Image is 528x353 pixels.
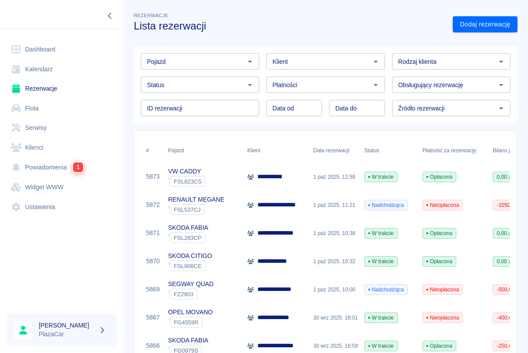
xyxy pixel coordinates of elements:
span: W trakcie [365,314,397,322]
span: Nadchodząca [365,286,407,294]
button: Otwórz [370,79,382,91]
div: ` [168,261,212,271]
button: Zwiń nawigację [103,10,117,22]
span: 0,00 zł [493,257,516,265]
div: ` [168,232,208,243]
a: 5870 [146,257,160,266]
a: Widget WWW [7,177,117,197]
a: 5872 [146,200,160,210]
p: OPEL MOVANO [168,308,213,317]
span: FSL537CJ [170,206,204,213]
span: FG4559R [170,319,202,326]
span: FSL808CE [170,263,205,269]
button: Otwórz [495,55,507,68]
a: Rezerwacje [7,79,117,99]
p: PlazaCar [39,330,95,339]
span: Opłacona [423,229,456,237]
span: Nadchodząca [365,201,407,209]
span: Nieopłacona [423,314,462,322]
div: 30 wrz 2025, 18:01 [309,304,360,332]
a: Dashboard [7,40,117,59]
div: ` [168,176,205,187]
div: # [142,138,164,163]
p: SEGWAY QUAD [168,279,213,289]
div: 1 paź 2025, 10:00 [309,276,360,304]
p: RENAULT MEGANE [168,195,224,204]
p: SKODA FABIA [168,223,208,232]
span: FSL283CP [170,235,205,241]
a: Serwisy [7,118,117,138]
div: Klient [247,138,260,163]
div: 1 paź 2025, 12:59 [309,163,360,191]
span: -500,00 zł [493,286,523,294]
span: -250,00 zł [493,342,523,350]
a: Klienci [7,138,117,158]
a: Flota [7,99,117,118]
h6: [PERSON_NAME] [39,321,95,330]
div: 1 paź 2025, 10:32 [309,247,360,276]
span: Opłacona [423,257,456,265]
span: -1050,00 zł [493,201,526,209]
a: Renthelp logo [7,7,66,22]
span: W trakcie [365,229,397,237]
a: 5871 [146,228,160,238]
div: Płatność za rezerwację [422,138,477,163]
span: Rezerwacje [134,13,168,18]
span: 0,00 zł [493,173,516,181]
a: Dodaj rezerwację [453,16,517,33]
div: Pojazd [168,138,184,163]
h3: Lista rezerwacji [134,20,446,32]
div: Data rezerwacji [309,138,360,163]
input: DD.MM.YYYY [266,100,322,116]
a: 5869 [146,285,160,294]
div: 1 paź 2025, 10:38 [309,219,360,247]
a: Powiadomienia1 [7,157,117,177]
span: Opłacona [423,173,456,181]
img: Renthelp logo [11,7,66,22]
span: 1 [73,162,83,172]
a: 5867 [146,313,160,322]
p: SKODA CITIGO [168,251,212,261]
button: Otwórz [495,102,507,114]
p: VW CADDY [168,167,205,176]
span: FSL823CS [170,178,205,185]
div: Status [364,138,379,163]
button: Otwórz [370,55,382,68]
div: 1 paź 2025, 11:21 [309,191,360,219]
span: Nieopłacona [423,201,462,209]
button: Otwórz [244,79,256,91]
span: Opłacona [423,342,456,350]
a: Ustawienia [7,197,117,217]
div: Data rezerwacji [313,138,349,163]
div: Płatność za rezerwację [418,138,488,163]
div: # [146,138,149,163]
div: Klient [243,138,309,163]
div: Pojazd [164,138,243,163]
span: W trakcie [365,257,397,265]
div: Status [360,138,418,163]
span: W trakcie [365,173,397,181]
a: 5873 [146,172,160,181]
span: FZ2903 [170,291,197,298]
button: Otwórz [244,55,256,68]
span: 0,00 zł [493,229,516,237]
span: W trakcie [365,342,397,350]
a: 5866 [146,341,160,350]
span: -400,00 zł [493,314,523,322]
div: ` [168,289,213,299]
input: DD.MM.YYYY [329,100,385,116]
p: SKODA FABIA [168,336,208,345]
button: Otwórz [495,79,507,91]
div: ` [168,204,224,215]
a: Kalendarz [7,59,117,79]
span: Nieopłacona [423,286,462,294]
div: ` [168,317,213,327]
